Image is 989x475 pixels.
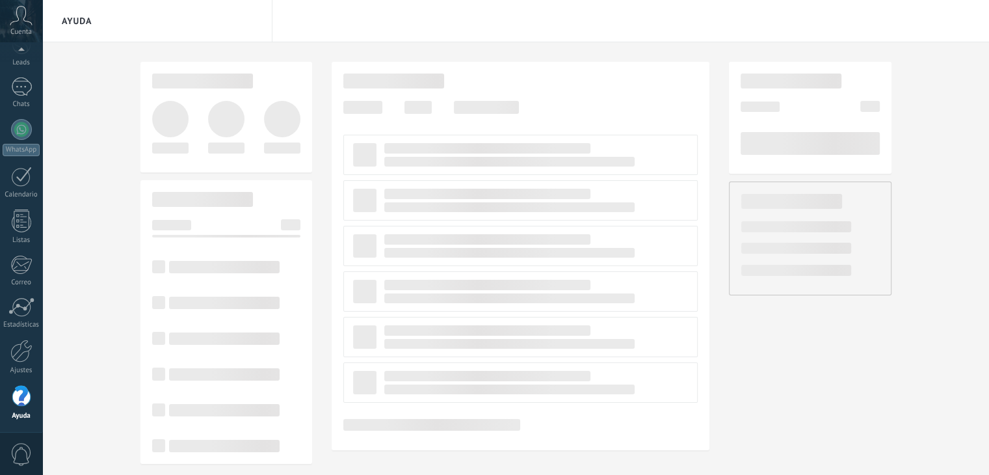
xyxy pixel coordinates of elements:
[3,366,40,375] div: Ajustes
[10,28,32,36] span: Cuenta
[3,191,40,199] div: Calendario
[3,412,40,420] div: Ayuda
[3,236,40,245] div: Listas
[3,59,40,67] div: Leads
[3,278,40,287] div: Correo
[3,321,40,329] div: Estadísticas
[3,100,40,109] div: Chats
[3,144,40,156] div: WhatsApp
